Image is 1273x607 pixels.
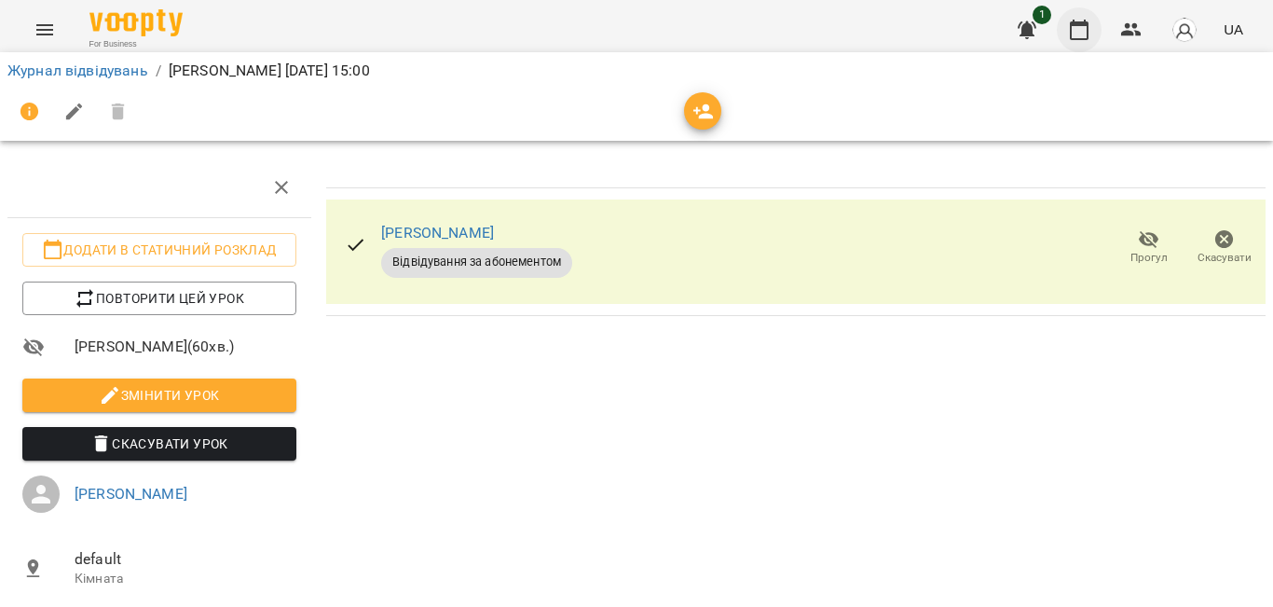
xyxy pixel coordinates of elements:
[75,570,296,588] p: Кімната
[1171,17,1198,43] img: avatar_s.png
[89,9,183,36] img: Voopty Logo
[75,485,187,503] a: [PERSON_NAME]
[75,548,296,571] span: default
[381,254,572,270] span: Відвідування за абонементом
[37,433,281,455] span: Скасувати Урок
[7,60,1266,82] nav: breadcrumb
[22,282,296,315] button: Повторити цей урок
[22,7,67,52] button: Menu
[37,384,281,407] span: Змінити урок
[1216,12,1251,47] button: UA
[1033,6,1051,24] span: 1
[156,60,161,82] li: /
[381,224,494,241] a: [PERSON_NAME]
[169,60,370,82] p: [PERSON_NAME] [DATE] 15:00
[22,427,296,461] button: Скасувати Урок
[1111,222,1186,274] button: Прогул
[22,233,296,267] button: Додати в статичний розклад
[1198,250,1252,266] span: Скасувати
[1130,250,1168,266] span: Прогул
[7,62,148,79] a: Журнал відвідувань
[89,38,183,50] span: For Business
[1186,222,1262,274] button: Скасувати
[37,239,281,261] span: Додати в статичний розклад
[75,336,296,358] span: [PERSON_NAME] ( 60 хв. )
[22,379,296,412] button: Змінити урок
[37,287,281,310] span: Повторити цей урок
[1224,20,1243,39] span: UA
